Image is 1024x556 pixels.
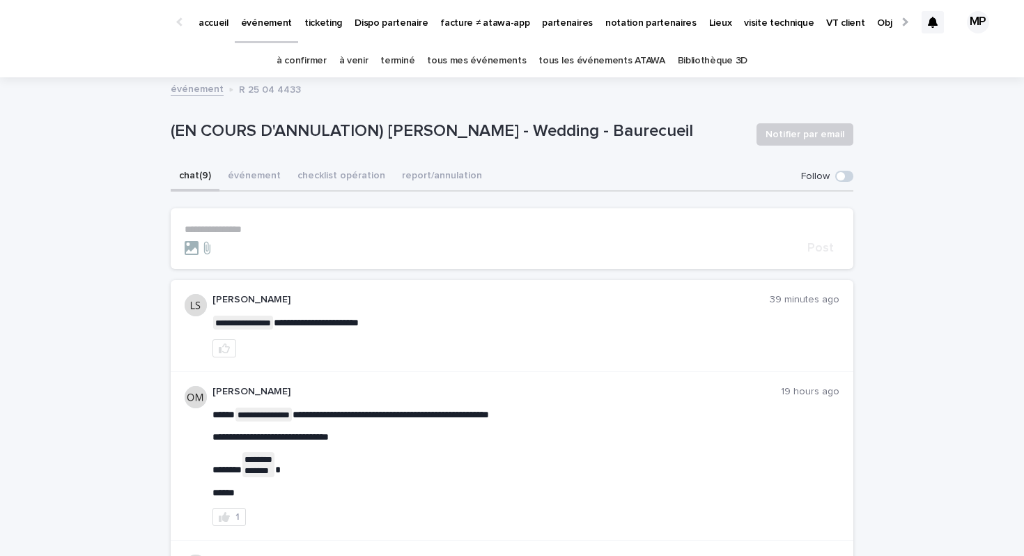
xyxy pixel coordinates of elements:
a: Bibliothèque 3D [678,45,747,77]
a: à confirmer [277,45,327,77]
button: Notifier par email [757,123,853,146]
a: à venir [339,45,369,77]
a: tous les événements ATAWA [538,45,665,77]
p: Follow [801,171,830,183]
button: événement [219,162,289,192]
button: Post [802,242,839,254]
a: événement [171,80,224,96]
button: checklist opération [289,162,394,192]
img: Ls34BcGeRexTGTNfXpUC [28,8,163,36]
span: Post [807,242,834,254]
p: [PERSON_NAME] [212,294,770,306]
button: chat (9) [171,162,219,192]
a: terminé [380,45,414,77]
p: 19 hours ago [781,386,839,398]
a: tous mes événements [427,45,526,77]
button: report/annulation [394,162,490,192]
button: like this post [212,339,236,357]
button: 1 [212,508,246,526]
p: 39 minutes ago [770,294,839,306]
span: Notifier par email [766,128,844,141]
p: (EN COURS D'ANNULATION) [PERSON_NAME] - Wedding - Baurecueil [171,121,745,141]
p: [PERSON_NAME] [212,386,781,398]
div: MP [967,11,989,33]
div: 1 [235,512,240,522]
p: R 25 04 4433 [239,81,301,96]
